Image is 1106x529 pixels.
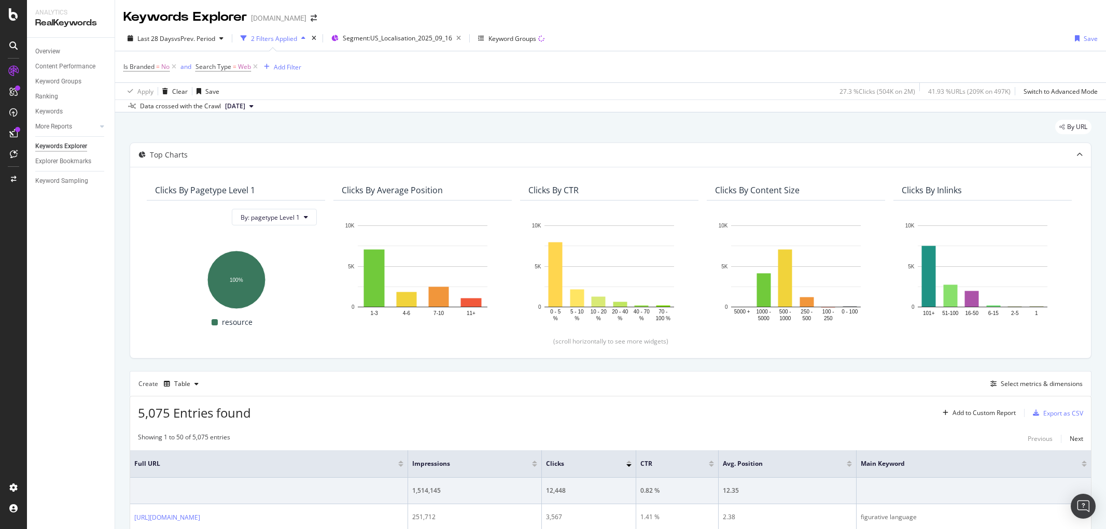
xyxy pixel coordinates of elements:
svg: A chart. [155,245,317,310]
span: Main Keyword [861,459,1066,468]
span: CTR [640,459,693,468]
div: Clicks By CTR [528,185,579,195]
a: Explorer Bookmarks [35,156,107,167]
text: 11+ [467,310,475,316]
button: Table [160,376,203,392]
text: 500 - [779,309,791,314]
div: figurative language [861,512,1087,522]
a: More Reports [35,121,97,132]
div: Ranking [35,91,58,102]
button: Apply [123,83,153,99]
div: 41.93 % URLs ( 209K on 497K ) [928,87,1011,96]
text: % [639,316,644,321]
text: 100% [230,277,243,283]
button: Select metrics & dimensions [986,378,1083,390]
span: Impressions [412,459,516,468]
button: Keyword Groups [474,30,549,47]
text: 10K [905,223,915,228]
button: Clear [158,83,188,99]
div: Open Intercom Messenger [1071,494,1096,519]
button: Previous [1028,433,1053,445]
div: Apply [137,87,153,96]
div: [DOMAIN_NAME] [251,13,306,23]
div: Overview [35,46,60,57]
button: Export as CSV [1029,405,1083,421]
div: Clicks By pagetype Level 1 [155,185,255,195]
text: 5K [908,264,915,269]
div: Showing 1 to 50 of 5,075 entries [138,433,230,445]
text: 1-3 [370,310,378,316]
svg: A chart. [902,220,1063,322]
text: 5K [721,264,728,269]
text: 500 [802,316,811,321]
button: Add to Custom Report [939,405,1016,421]
div: RealKeywords [35,17,106,29]
div: Save [205,87,219,96]
a: Overview [35,46,107,57]
span: Segment: US_Localisation_2025_09_16 [343,34,452,42]
div: 0.82 % [640,486,714,495]
div: More Reports [35,121,72,132]
div: legacy label [1055,120,1091,134]
text: % [553,316,558,321]
div: Clicks By Content Size [715,185,800,195]
div: Keyword Groups [35,76,81,87]
span: = [233,62,236,71]
div: Switch to Advanced Mode [1024,87,1098,96]
button: Add Filter [260,61,301,73]
text: 10K [532,223,541,228]
span: By: pagetype Level 1 [241,213,300,222]
text: 16-50 [965,310,978,316]
button: Switch to Advanced Mode [1019,83,1098,99]
div: A chart. [715,220,877,322]
text: 10 - 20 [591,309,607,314]
div: Add to Custom Report [953,410,1016,416]
button: 2 Filters Applied [236,30,310,47]
button: and [180,62,191,72]
span: Clicks [546,459,611,468]
button: [DATE] [221,100,258,112]
div: A chart. [342,220,503,322]
text: 40 - 70 [634,309,650,314]
div: Export as CSV [1043,409,1083,418]
div: Explorer Bookmarks [35,156,91,167]
text: 101+ [923,310,935,316]
text: 6-15 [988,310,999,316]
div: arrow-right-arrow-left [311,15,317,22]
button: Save [1071,30,1098,47]
text: 100 % [656,316,670,321]
div: Previous [1028,434,1053,443]
div: Data crossed with the Crawl [140,102,221,111]
text: 100 - [822,309,834,314]
text: 4-6 [403,310,411,316]
button: By: pagetype Level 1 [232,209,317,225]
a: [URL][DOMAIN_NAME] [134,512,200,523]
a: Keyword Groups [35,76,107,87]
text: 5000 + [734,309,750,314]
div: 251,712 [412,512,537,522]
div: Content Performance [35,61,95,72]
div: Keyword Sampling [35,176,88,187]
div: Add Filter [274,63,301,72]
text: % [575,316,579,321]
div: times [310,33,318,44]
span: Full URL [134,459,383,468]
text: 1000 - [757,309,771,314]
text: 20 - 40 [612,309,628,314]
text: 0 - 100 [842,309,858,314]
div: 12,448 [546,486,632,495]
text: 10K [719,223,728,228]
svg: A chart. [528,220,690,322]
div: Clear [172,87,188,96]
div: Select metrics & dimensions [1001,379,1083,388]
text: 5000 [758,316,770,321]
span: Search Type [195,62,231,71]
span: Avg. Position [723,459,831,468]
button: Segment:US_Localisation_2025_09_16 [327,30,465,47]
text: % [596,316,601,321]
div: 1.41 % [640,512,714,522]
text: 1 [1035,310,1038,316]
div: Table [174,381,190,387]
